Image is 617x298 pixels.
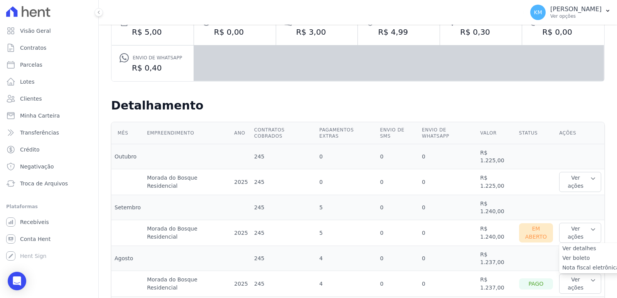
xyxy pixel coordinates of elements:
[20,218,49,226] span: Recebíveis
[377,122,419,144] th: Envio de SMS
[419,195,477,220] td: 0
[419,220,477,246] td: 0
[519,278,553,290] div: Pago
[556,122,604,144] th: Ações
[231,169,251,195] td: 2025
[316,144,377,169] td: 0
[3,23,95,39] a: Visão Geral
[144,220,231,246] td: Morada do Bosque Residencial
[477,195,516,220] td: R$ 1.240,00
[3,125,95,140] a: Transferências
[111,99,605,113] h2: Detalhamento
[550,5,602,13] p: [PERSON_NAME]
[448,27,514,37] dd: R$ 0,30
[377,271,419,297] td: 0
[6,202,92,211] div: Plataformas
[3,159,95,174] a: Negativação
[316,271,377,297] td: 4
[20,163,54,170] span: Negativação
[419,169,477,195] td: 0
[20,27,51,35] span: Visão Geral
[251,169,316,195] td: 245
[231,122,251,144] th: Ano
[20,146,40,153] span: Crédito
[20,95,42,103] span: Clientes
[477,271,516,297] td: R$ 1.237,00
[20,44,46,52] span: Contratos
[3,142,95,157] a: Crédito
[144,271,231,297] td: Morada do Bosque Residencial
[202,27,268,37] dd: R$ 0,00
[377,144,419,169] td: 0
[120,27,186,37] dd: R$ 5,00
[133,54,182,62] span: Envio de Whatsapp
[251,144,316,169] td: 245
[144,122,231,144] th: Empreendimento
[251,195,316,220] td: 245
[316,169,377,195] td: 0
[3,231,95,247] a: Conta Hent
[20,180,68,187] span: Troca de Arquivos
[111,246,144,271] td: Agosto
[284,27,350,37] dd: R$ 3,00
[524,2,617,23] button: KM [PERSON_NAME] Ver opções
[144,169,231,195] td: Morada do Bosque Residencial
[111,122,144,144] th: Mês
[377,246,419,271] td: 0
[377,220,419,246] td: 0
[120,62,186,73] dd: R$ 0,40
[419,271,477,297] td: 0
[534,10,542,15] span: KM
[3,214,95,230] a: Recebíveis
[316,246,377,271] td: 4
[3,91,95,106] a: Clientes
[419,144,477,169] td: 0
[3,40,95,56] a: Contratos
[419,246,477,271] td: 0
[377,195,419,220] td: 0
[316,195,377,220] td: 5
[3,57,95,72] a: Parcelas
[550,13,602,19] p: Ver opções
[559,274,601,294] button: Ver ações
[477,246,516,271] td: R$ 1.237,00
[477,122,516,144] th: Valor
[3,176,95,191] a: Troca de Arquivos
[419,122,477,144] th: Envio de Whatsapp
[316,122,377,144] th: Pagamentos extras
[251,220,316,246] td: 245
[477,220,516,246] td: R$ 1.240,00
[251,122,316,144] th: Contratos cobrados
[316,220,377,246] td: 5
[20,61,42,69] span: Parcelas
[111,195,144,220] td: Setembro
[3,108,95,123] a: Minha Carteira
[20,235,51,243] span: Conta Hent
[3,74,95,89] a: Lotes
[477,144,516,169] td: R$ 1.225,00
[559,172,601,192] button: Ver ações
[251,271,316,297] td: 245
[477,169,516,195] td: R$ 1.225,00
[251,246,316,271] td: 245
[231,220,251,246] td: 2025
[20,78,35,86] span: Lotes
[20,129,59,136] span: Transferências
[231,271,251,297] td: 2025
[519,223,553,242] div: Em Aberto
[516,122,556,144] th: Status
[530,27,596,37] dd: R$ 0,00
[377,169,419,195] td: 0
[8,272,26,290] div: Open Intercom Messenger
[559,223,601,243] button: Ver ações
[20,112,60,120] span: Minha Carteira
[111,144,144,169] td: Outubro
[366,27,432,37] dd: R$ 4,99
